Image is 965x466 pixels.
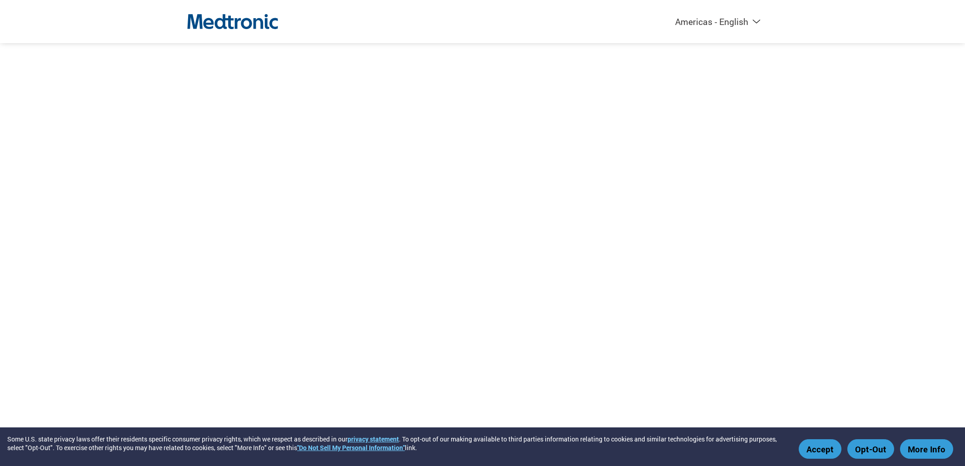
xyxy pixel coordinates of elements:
[348,435,399,443] a: privacy statement
[799,439,841,459] button: Accept
[297,443,405,452] a: "Do Not Sell My Personal Information"
[7,435,794,452] div: Some U.S. state privacy laws offer their residents specific consumer privacy rights, which we res...
[847,439,894,459] button: Opt-Out
[187,9,278,34] img: Medtronic
[900,439,953,459] button: More Info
